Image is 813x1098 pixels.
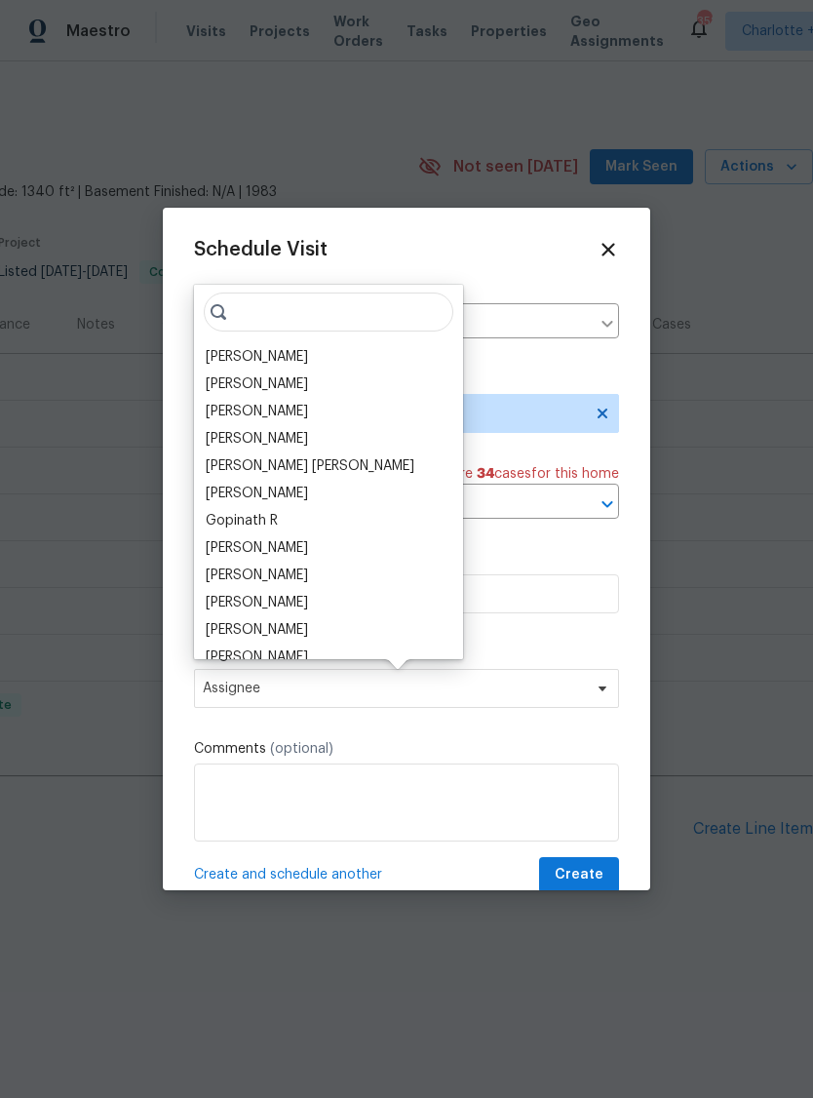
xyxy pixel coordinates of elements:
[203,681,585,696] span: Assignee
[206,456,414,476] div: [PERSON_NAME] [PERSON_NAME]
[415,464,619,484] span: There are case s for this home
[194,284,619,303] label: Home
[194,739,619,759] label: Comments
[206,484,308,503] div: [PERSON_NAME]
[598,239,619,260] span: Close
[270,742,333,756] span: (optional)
[594,490,621,518] button: Open
[206,347,308,367] div: [PERSON_NAME]
[206,511,278,530] div: Gopinath R
[194,865,382,884] span: Create and schedule another
[539,857,619,893] button: Create
[206,647,308,667] div: [PERSON_NAME]
[206,429,308,449] div: [PERSON_NAME]
[206,374,308,394] div: [PERSON_NAME]
[477,467,494,481] span: 34
[206,402,308,421] div: [PERSON_NAME]
[206,620,308,640] div: [PERSON_NAME]
[206,593,308,612] div: [PERSON_NAME]
[206,566,308,585] div: [PERSON_NAME]
[194,240,328,259] span: Schedule Visit
[206,538,308,558] div: [PERSON_NAME]
[555,863,603,887] span: Create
